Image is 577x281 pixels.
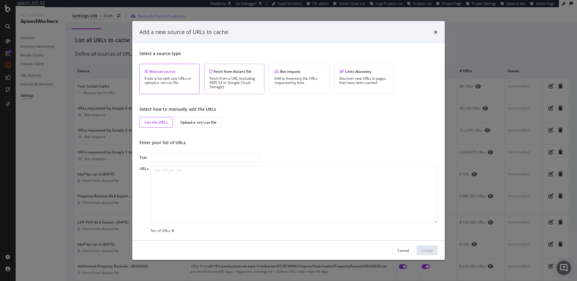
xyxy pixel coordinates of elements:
div: Select a source type [139,51,438,57]
div: URLs [139,166,148,233]
div: No. of URLs: [151,228,438,233]
div: 0 [172,228,174,233]
div: Title [139,155,148,160]
div: Cancel [398,248,409,253]
div: modal [132,21,445,260]
div: Fetch from distant file [209,69,259,74]
div: Add to Inventory the URLs requested by bots [274,76,324,85]
div: Discover new URLs in pages that have been cached [339,76,389,85]
div: List the URLs [145,120,168,125]
div: Bot request [274,69,324,74]
div: Select how to manually add the URLs [139,106,438,112]
div: Enter a list with one URLs or upload a .txt/.csv file [145,76,194,85]
div: Create [421,248,433,253]
div: Open Intercom Messenger [557,261,571,275]
button: Create [417,245,438,255]
div: Links discovery [339,69,389,74]
div: Add a new source of URLs to cache [139,28,228,36]
div: Manual source [145,69,194,74]
div: Enter your list of URLs [139,140,438,146]
div: Fetch from a URL (including AWS S3 or Google Cloud Storage) [209,76,259,89]
button: Cancel [392,245,414,255]
div: times [434,28,438,36]
div: Upload a .txt/.csv file [180,120,216,125]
